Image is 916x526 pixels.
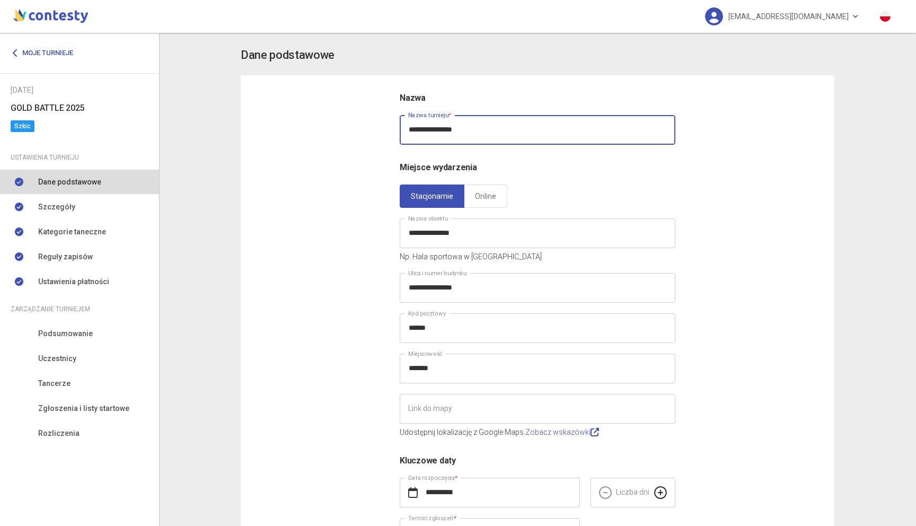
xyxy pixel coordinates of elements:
[38,201,75,213] span: Szczegóły
[38,378,71,389] span: Tancerze
[525,428,599,436] a: Zobacz wskazówki
[728,5,849,28] span: [EMAIL_ADDRESS][DOMAIN_NAME]
[11,152,148,163] div: Ustawienia turnieju
[38,276,109,287] span: Ustawienia płatności
[11,43,81,63] a: Moje turnieje
[400,251,675,262] p: Np. Hala sportowa w [GEOGRAPHIC_DATA]
[400,93,426,103] span: Nazwa
[38,427,80,439] span: Rozliczenia
[400,455,456,466] span: Kluczowe daty
[11,84,148,96] div: [DATE]
[38,226,106,238] span: Kategorie taneczne
[241,46,334,65] h3: Dane podstawowe
[38,176,101,188] span: Dane podstawowe
[464,185,507,208] a: Online
[38,402,129,414] span: Zgłoszenia i listy startowe
[11,120,34,132] span: Szkic
[38,353,76,364] span: Uczestnicy
[11,101,148,115] h6: GOLD BATTLE 2025
[38,251,93,262] span: Reguły zapisów
[11,303,90,315] span: Zarządzanie turniejem
[400,185,464,208] a: Stacjonarnie
[38,328,93,339] span: Podsumowanie
[400,426,675,438] p: Udostępnij lokalizację z Google Maps.
[241,46,834,65] app-title: settings-basic.title
[400,162,477,172] span: Miejsce wydarzenia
